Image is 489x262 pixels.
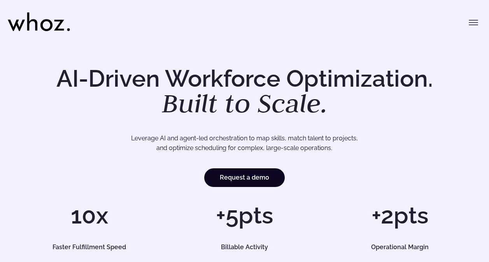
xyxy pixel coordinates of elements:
[178,244,311,250] h5: Billable Activity
[204,168,285,187] a: Request a demo
[333,244,466,250] h5: Operational Margin
[16,204,163,227] h1: 10x
[171,204,318,227] h1: +5pts
[162,86,328,120] em: Built to Scale.
[23,244,156,250] h5: Faster Fulfillment Speed
[466,15,481,30] button: Toggle menu
[46,67,444,117] h1: AI-Driven Workforce Optimization.
[326,204,473,227] h1: +2pts
[39,133,450,153] p: Leverage AI and agent-led orchestration to map skills, match talent to projects, and optimize sch...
